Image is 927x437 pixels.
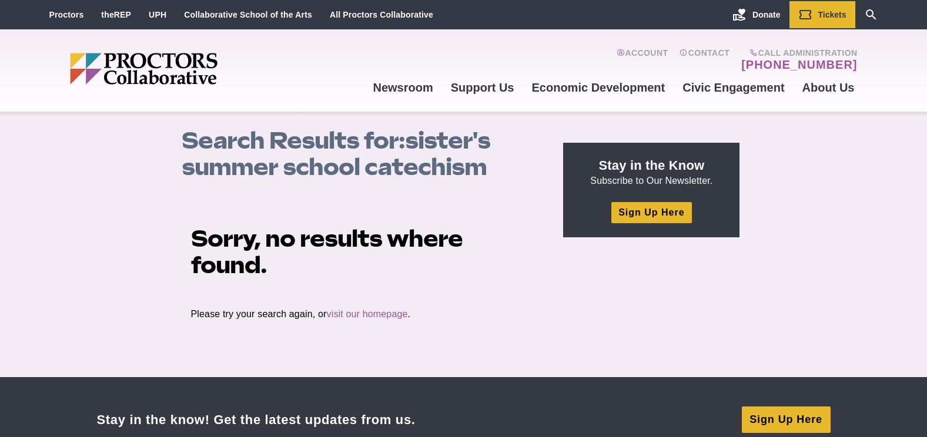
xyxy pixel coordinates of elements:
a: theREP [101,10,131,19]
span: Call Administration [738,48,857,58]
a: All Proctors Collaborative [330,10,433,19]
a: [PHONE_NUMBER] [741,58,857,72]
img: Proctors logo [70,53,308,85]
a: Newsroom [364,72,441,103]
span: Search Results for: [182,126,405,154]
p: Subscribe to Our Newsletter. [577,157,725,187]
h1: Sorry, no results where found. [191,226,537,278]
a: Sign Up Here [742,406,831,432]
a: Proctors [49,10,84,19]
h1: sister's summer school catechism [182,127,551,180]
a: Support Us [442,72,523,103]
a: About Us [794,72,864,103]
a: Account [617,48,668,72]
a: Civic Engagement [674,72,793,103]
a: Tickets [789,1,855,28]
a: visit our homepage [327,309,408,319]
a: Contact [680,48,729,72]
a: UPH [149,10,166,19]
span: Donate [752,10,780,19]
p: Please try your search again, or . [191,308,537,321]
a: Donate [724,1,789,28]
a: Collaborative School of the Arts [184,10,312,19]
strong: Stay in the Know [599,158,705,173]
a: Sign Up Here [611,202,691,223]
a: Economic Development [523,72,674,103]
span: Tickets [818,10,846,19]
div: Stay in the know! Get the latest updates from us. [97,412,416,428]
a: Search [855,1,887,28]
